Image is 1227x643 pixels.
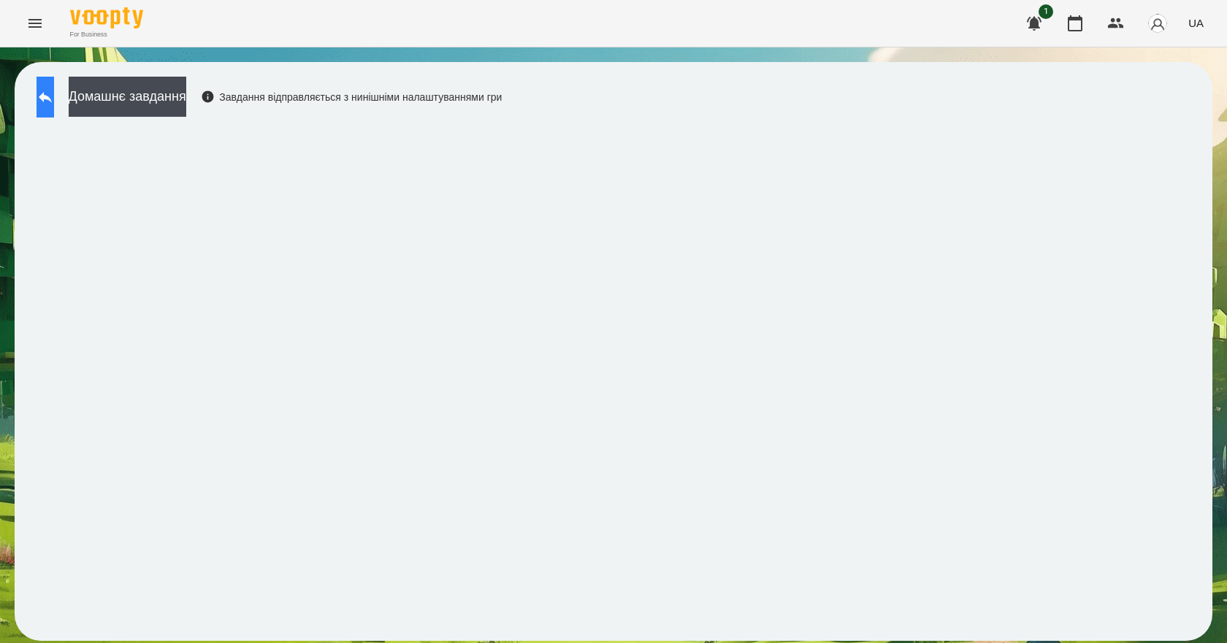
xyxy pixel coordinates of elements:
[70,30,143,39] span: For Business
[18,6,53,41] button: Menu
[201,90,502,104] div: Завдання відправляється з нинішніми налаштуваннями гри
[1147,13,1168,34] img: avatar_s.png
[1039,4,1053,19] span: 1
[69,77,186,117] button: Домашнє завдання
[70,7,143,28] img: Voopty Logo
[1182,9,1209,36] button: UA
[1188,15,1204,31] span: UA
